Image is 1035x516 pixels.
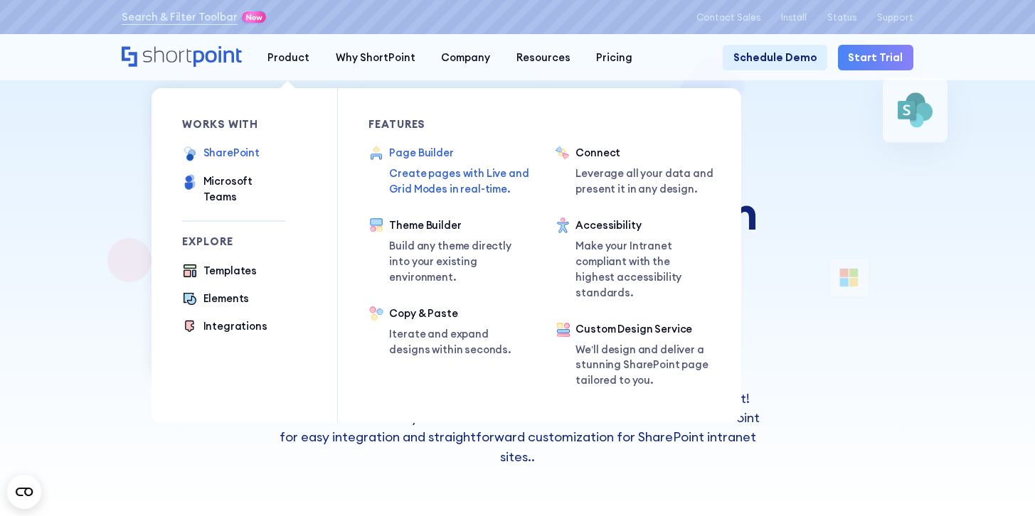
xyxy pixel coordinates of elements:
a: SharePoint [182,145,260,163]
div: Elements [203,291,250,306]
a: Integrations [182,318,267,335]
a: AccessibilityMake your Intranet compliant with the highest accessibility standards. [555,217,710,300]
a: Install [781,12,807,23]
div: Company [441,50,490,65]
a: Resources [503,45,583,70]
a: Pricing [583,45,645,70]
a: ConnectLeverage all your data and present it in any design. [555,145,718,197]
a: Templates [182,263,257,280]
a: Copy & PasteIterate and expand designs within seconds. [368,306,524,358]
a: Why ShortPoint [323,45,428,70]
div: Accessibility [575,217,710,233]
a: Home [122,46,242,69]
p: Make your Intranet compliant with the highest accessibility standards. [575,238,710,300]
a: Search & Filter Toolbar [122,9,238,25]
a: Microsoft Teams [182,173,285,205]
div: Integrations [203,318,267,334]
a: Elements [182,291,249,308]
a: Company [428,45,503,70]
a: Start Trial [838,45,913,70]
iframe: Chat Widget [964,448,1035,516]
a: Status [827,12,856,23]
div: Why ShortPoint [336,50,415,65]
div: Page Builder [389,145,531,161]
a: Support [877,12,913,23]
div: Templates [203,263,258,279]
a: Page BuilderCreate pages with Live and Grid Modes in real-time. [368,145,531,197]
div: Copy & Paste [389,306,524,321]
p: We’ll design and deliver a stunning SharePoint page tailored to you. [575,342,710,388]
p: Build any theme directly into your existing environment. [389,238,524,284]
div: Microsoft Teams [203,173,285,205]
a: Custom Design ServiceWe’ll design and deliver a stunning SharePoint page tailored to you. [555,321,710,392]
a: Contact Sales [696,12,760,23]
div: Theme Builder [389,217,524,233]
div: Explore [182,237,285,247]
a: Schedule Demo [723,45,827,70]
p: Create pages with Live and Grid Modes in real-time. [389,166,531,197]
div: Custom Design Service [575,321,710,337]
a: Product [255,45,322,70]
p: If you're designing a Microsoft SharePoint intranet site, you'll love ShortPoint! Click below to ... [275,389,760,466]
p: Leverage all your data and present it in any design. [575,166,718,197]
div: Resources [516,50,570,65]
div: 聊天小组件 [964,448,1035,516]
div: Pricing [596,50,632,65]
div: works with [182,119,285,130]
div: SharePoint [203,145,260,161]
button: Open CMP widget [7,475,41,509]
div: Connect [575,145,718,161]
p: Iterate and expand designs within seconds. [389,326,524,358]
a: Theme BuilderBuild any theme directly into your existing environment. [368,217,524,285]
div: Product [267,50,309,65]
div: Features [368,119,524,130]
